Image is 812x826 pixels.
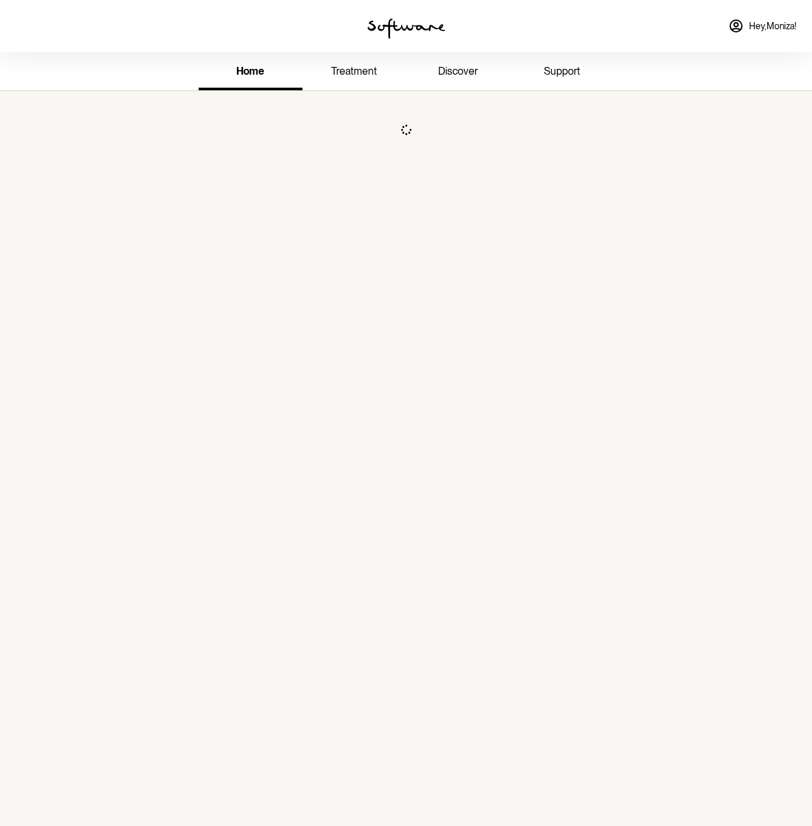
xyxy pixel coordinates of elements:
span: Hey, Moniza ! [749,21,796,32]
a: Hey,Moniza! [720,10,804,42]
img: software logo [367,18,445,39]
a: discover [406,55,510,90]
span: treatment [331,65,377,77]
span: support [544,65,580,77]
a: treatment [302,55,406,90]
a: home [199,55,302,90]
span: discover [438,65,478,77]
a: support [510,55,614,90]
span: home [236,65,264,77]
